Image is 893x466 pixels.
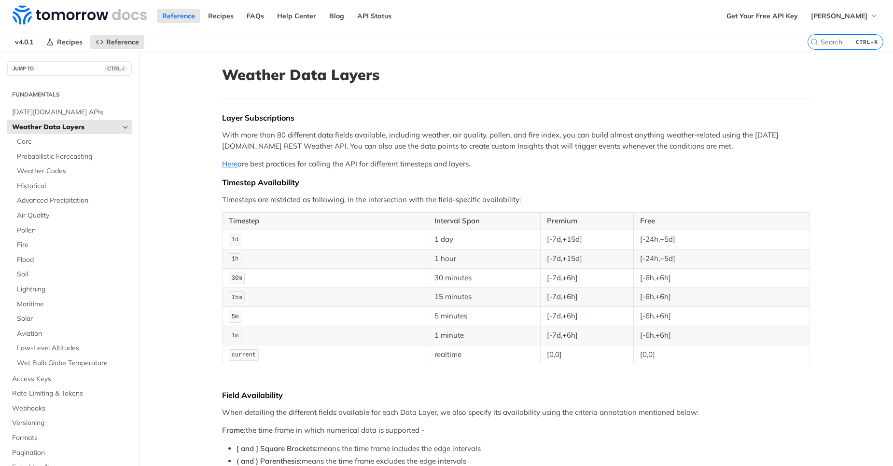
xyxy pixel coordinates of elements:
[541,230,634,249] td: [-7d,+15d]
[7,416,132,430] a: Versioning
[17,300,129,309] span: Maritime
[541,249,634,268] td: [-7d,+15d]
[232,352,256,358] span: current
[12,327,132,341] a: Aviation
[222,425,810,436] p: the time frame in which numerical data is supported -
[541,345,634,364] td: [0,0]
[241,9,269,23] a: FAQs
[12,341,132,356] a: Low-Level Altitudes
[352,9,397,23] a: API Status
[157,9,200,23] a: Reference
[428,288,540,307] td: 15 minutes
[12,356,132,370] a: Wet Bulb Globe Temperature
[324,9,349,23] a: Blog
[232,275,242,282] span: 30m
[10,35,39,49] span: v4.0.1
[17,196,129,206] span: Advanced Precipitation
[13,5,147,25] img: Tomorrow.io Weather API Docs
[222,130,810,151] p: With more than 80 different data fields available, including weather, air quality, pollen, and fi...
[12,297,132,312] a: Maritime
[428,268,540,288] td: 30 minutes
[12,282,132,297] a: Lightning
[237,456,302,466] strong: ( and ) Parenthesis:
[541,213,634,230] th: Premium
[203,9,239,23] a: Recipes
[541,268,634,288] td: [-7d,+6h]
[17,255,129,265] span: Flood
[12,389,129,398] span: Rate Limiting & Tokens
[57,38,83,46] span: Recipes
[633,345,809,364] td: [0,0]
[17,270,129,279] span: Soil
[237,444,318,453] strong: [ and ] Square Brackets:
[12,193,132,208] a: Advanced Precipitation
[633,249,809,268] td: [-24h,+5d]
[12,108,129,117] span: [DATE][DOMAIN_NAME] APIs
[17,211,129,220] span: Air Quality
[633,326,809,345] td: [-6h,+6h]
[41,35,88,49] a: Recipes
[541,326,634,345] td: [-7d,+6h]
[272,9,321,23] a: Help Center
[7,431,132,445] a: Formats
[428,345,540,364] td: realtime
[232,256,238,262] span: 1h
[7,386,132,401] a: Rate Limiting & Tokens
[7,61,132,76] button: JUMP TOCTRL-/
[17,314,129,324] span: Solar
[12,433,129,443] span: Formats
[12,404,129,413] span: Webhooks
[17,240,129,250] span: Fire
[633,230,809,249] td: [-24h,+5d]
[12,135,132,149] a: Core
[12,267,132,282] a: Soil
[12,448,129,458] span: Pagination
[222,159,237,168] a: Here
[428,326,540,345] td: 1 minute
[12,312,132,326] a: Solar
[633,213,809,230] th: Free
[12,238,132,252] a: Fire
[232,294,242,301] span: 15m
[222,66,810,83] h1: Weather Data Layers
[541,288,634,307] td: [-7d,+6h]
[811,12,867,20] span: [PERSON_NAME]
[17,285,129,294] span: Lightning
[223,213,428,230] th: Timestep
[222,425,246,435] strong: Frame:
[17,166,129,176] span: Weather Codes
[633,288,809,307] td: [-6h,+6h]
[12,418,129,428] span: Versioning
[222,159,810,170] p: are best practices for calling the API for different timesteps and layers.
[12,123,119,132] span: Weather Data Layers
[17,181,129,191] span: Historical
[232,332,238,339] span: 1m
[237,443,810,454] li: means the time frame includes the edge intervals
[90,35,144,49] a: Reference
[17,358,129,368] span: Wet Bulb Globe Temperature
[105,65,126,72] span: CTRL-/
[222,390,810,400] div: Field Availability
[122,123,129,131] button: Hide subpages for Weather Data Layers
[17,137,129,147] span: Core
[17,329,129,339] span: Aviation
[633,268,809,288] td: [-6h,+6h]
[222,113,810,123] div: Layer Subscriptions
[17,343,129,353] span: Low-Level Altitudes
[222,407,810,418] p: When detailing the different fields available for each Data Layer, we also specify its availabili...
[7,446,132,460] a: Pagination
[232,314,238,320] span: 5m
[428,213,540,230] th: Interval Span
[428,230,540,249] td: 1 day
[806,9,883,23] button: [PERSON_NAME]
[12,179,132,193] a: Historical
[17,152,129,162] span: Probabilistic Forecasting
[12,223,132,238] a: Pollen
[428,249,540,268] td: 1 hour
[541,307,634,326] td: [-7d,+6h]
[12,164,132,178] a: Weather Codes
[7,401,132,416] a: Webhooks
[17,226,129,235] span: Pollen
[721,9,803,23] a: Get Your Free API Key
[7,120,132,135] a: Weather Data LayersHide subpages for Weather Data Layers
